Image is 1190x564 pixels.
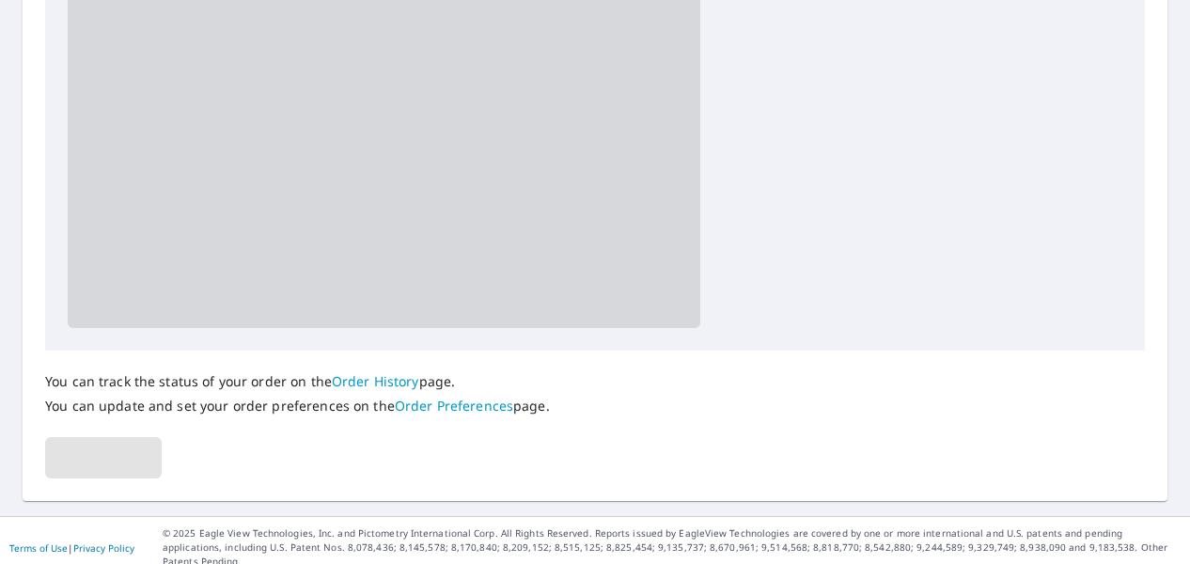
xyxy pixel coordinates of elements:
a: Order Preferences [395,397,513,415]
p: You can track the status of your order on the page. [45,373,550,390]
p: | [9,542,134,554]
a: Privacy Policy [73,541,134,555]
a: Terms of Use [9,541,68,555]
p: You can update and set your order preferences on the page. [45,398,550,415]
a: Order History [332,372,419,390]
